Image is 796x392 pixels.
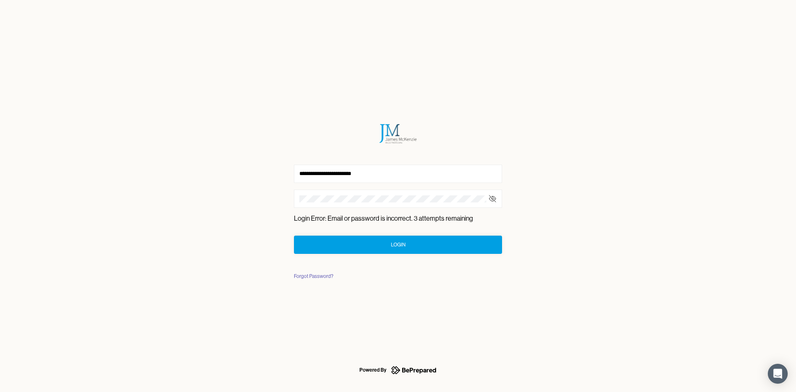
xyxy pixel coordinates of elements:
[359,365,386,375] div: Powered By
[294,124,502,254] form: Login Error: Email or password is incorrect. 3 attempts remaining
[391,241,405,249] div: Login
[294,272,333,280] div: Forgot Password?
[768,364,788,384] div: Open Intercom Messenger
[294,236,502,254] button: Login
